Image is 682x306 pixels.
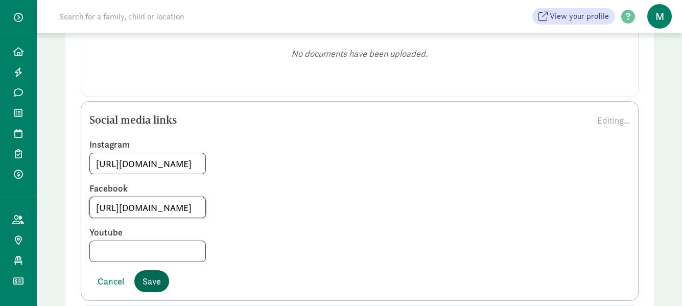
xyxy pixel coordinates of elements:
a: View your profile [532,8,615,25]
label: Facebook [89,182,630,195]
button: Cancel [89,270,132,292]
span: M [647,4,672,29]
p: No documents have been uploaded. [106,48,614,60]
span: Save [143,274,161,288]
span: Cancel [98,274,124,288]
button: Save [134,270,169,292]
label: Instagram [89,138,630,151]
h5: Social media links [89,114,177,126]
div: Editing... [597,113,630,127]
input: Search for a family, child or location [53,6,340,27]
iframe: Chat Widget [631,257,682,306]
label: Youtube [89,226,630,239]
span: View your profile [550,10,609,22]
